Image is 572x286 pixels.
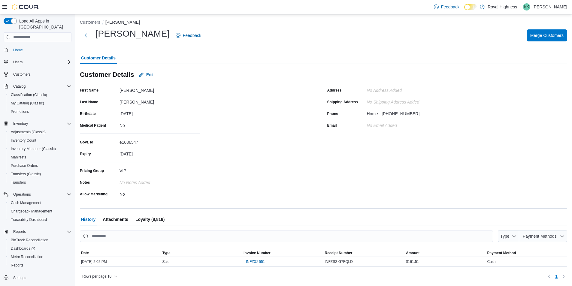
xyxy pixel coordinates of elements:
[120,109,200,116] div: [DATE]
[162,251,171,255] span: Type
[6,145,74,153] button: Inventory Manager (Classic)
[327,88,342,93] label: Address
[431,1,462,13] a: Feedback
[13,275,26,280] span: Settings
[11,71,33,78] a: Customers
[498,230,519,242] button: Type
[80,19,567,26] nav: An example of EuiBreadcrumbs
[6,244,74,253] a: Dashboards
[6,107,74,116] button: Promotions
[80,29,92,41] button: Next
[8,262,26,269] a: Reports
[11,228,28,235] button: Reports
[1,273,74,282] button: Settings
[8,145,71,152] span: Inventory Manager (Classic)
[11,120,30,127] button: Inventory
[162,259,170,264] span: Sale
[11,172,41,176] span: Transfers (Classic)
[11,138,36,143] span: Inventory Count
[486,249,567,257] button: Payment Method
[135,213,165,225] span: Loyalty (8,816)
[8,145,58,152] a: Inventory Manager (Classic)
[11,120,71,127] span: Inventory
[80,192,107,197] label: Allow Marketing
[11,155,26,160] span: Manifests
[120,121,200,128] div: No
[11,274,71,281] span: Settings
[120,149,200,156] div: [DATE]
[13,229,26,234] span: Reports
[244,251,271,255] span: Invoice Number
[13,192,31,197] span: Operations
[246,259,265,264] span: INFZ3J-551
[11,83,71,90] span: Catalog
[13,84,26,89] span: Catalog
[464,10,465,11] span: Dark Mode
[8,262,71,269] span: Reports
[95,28,170,40] h1: [PERSON_NAME]
[8,253,46,260] a: Metrc Reconciliation
[533,3,567,11] p: [PERSON_NAME]
[6,153,74,161] button: Manifests
[1,82,74,91] button: Catalog
[8,91,71,98] span: Classification (Classic)
[327,111,338,116] label: Phone
[11,263,23,268] span: Reports
[120,189,200,197] div: No
[8,216,71,223] span: Traceabilty Dashboard
[11,146,56,151] span: Inventory Manager (Classic)
[11,217,47,222] span: Traceabilty Dashboard
[11,274,29,281] a: Settings
[6,99,74,107] button: My Catalog (Classic)
[1,58,74,66] button: Users
[8,208,55,215] a: Chargeback Management
[553,272,560,281] ul: Pagination for table:
[13,121,28,126] span: Inventory
[17,18,71,30] span: Load All Apps in [GEOGRAPHIC_DATA]
[11,254,43,259] span: Metrc Reconciliation
[11,47,25,54] a: Home
[8,236,71,244] span: BioTrack Reconciliation
[8,128,71,136] span: Adjustments (Classic)
[367,109,420,116] div: Home - [PHONE_NUMBER]
[80,168,104,173] label: Pricing Group
[560,273,567,280] button: Next page
[120,166,200,173] div: VIP
[11,191,71,198] span: Operations
[487,251,516,255] span: Payment Method
[6,128,74,136] button: Adjustments (Classic)
[11,59,71,66] span: Users
[80,111,96,116] label: Birthdate
[11,46,71,54] span: Home
[242,249,324,257] button: Invoice Number
[8,199,44,206] a: Cash Management
[80,249,161,257] button: Date
[11,163,38,168] span: Purchase Orders
[6,236,74,244] button: BioTrack Reconciliation
[11,83,28,90] button: Catalog
[6,161,74,170] button: Purchase Orders
[8,179,71,186] span: Transfers
[405,258,486,265] div: $161.51
[6,170,74,178] button: Transfers (Classic)
[80,71,134,78] h3: Customer Details
[6,178,74,187] button: Transfers
[546,272,567,281] nav: Pagination for table:
[488,3,517,11] p: Royal Highness
[81,213,95,225] span: History
[406,251,419,255] span: Amount
[519,3,521,11] p: |
[8,170,43,178] a: Transfers (Classic)
[80,230,493,242] input: This is a search bar. As you type, the results lower in the page will automatically filter.
[523,3,530,11] div: Kiyah King
[146,72,153,78] span: Edit
[546,273,553,280] button: Previous page
[8,216,49,223] a: Traceabilty Dashboard
[6,261,74,269] button: Reports
[367,121,397,128] div: No Email added
[8,100,71,107] span: My Catalog (Classic)
[82,274,111,279] span: Rows per page : 10
[244,258,267,265] button: INFZ3J-551
[80,88,98,93] label: First Name
[173,29,204,41] a: Feedback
